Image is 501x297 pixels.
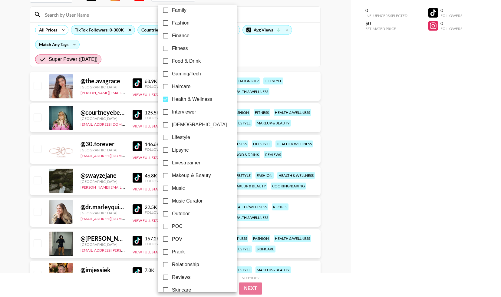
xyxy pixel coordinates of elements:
span: Skincare [172,286,191,294]
span: Fashion [172,19,190,27]
span: Lifestyle [172,134,190,141]
span: Relationship [172,261,199,268]
span: Outdoor [172,210,190,217]
span: Haircare [172,83,191,90]
span: POV [172,236,182,243]
span: Fitness [172,45,188,52]
span: Family [172,7,186,14]
span: Health & Wellness [172,96,212,103]
span: Food & Drink [172,58,201,65]
span: [DEMOGRAPHIC_DATA] [172,121,227,128]
span: Music [172,185,185,192]
span: Prank [172,248,185,256]
span: Makeup & Beauty [172,172,211,179]
span: Interviewer [172,108,196,116]
span: Music Curator [172,197,203,205]
iframe: Drift Widget Chat Controller [471,267,494,290]
span: Finance [172,32,190,39]
span: Livestreamer [172,159,200,167]
span: Gaming/Tech [172,70,201,78]
span: Reviews [172,274,191,281]
span: POC [172,223,183,230]
span: Lipsync [172,147,189,154]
